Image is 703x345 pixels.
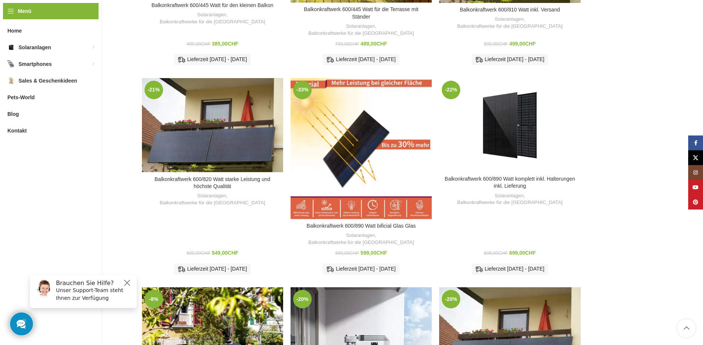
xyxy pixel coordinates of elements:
div: , [146,11,279,25]
span: Smartphones [19,57,52,71]
span: Menü [18,7,31,15]
span: CHF [349,251,359,256]
span: CHF [201,41,210,47]
span: -20% [293,290,312,308]
div: Lieferzeit [DATE] - [DATE] [323,264,399,275]
span: Pets-World [7,91,35,104]
bdi: 898,00 [484,251,508,256]
a: Balkonkraftwerk 600/810 Watt inkl. Versand [460,7,560,13]
span: CHF [201,251,210,256]
div: , [146,192,279,206]
span: CHF [498,251,508,256]
span: CHF [498,41,508,47]
div: , [294,23,428,37]
bdi: 489,00 [361,41,387,47]
img: Sales & Geschenkideen [7,77,15,84]
span: -21% [145,81,163,99]
a: Balkonkraftwerk 600/445 Watt für den kleinen Balkon [152,2,273,8]
div: Lieferzeit [DATE] - [DATE] [174,54,251,65]
a: X Social Link [688,150,703,165]
bdi: 385,00 [212,41,239,47]
a: Balkonkraftwerke für die [GEOGRAPHIC_DATA] [160,19,265,26]
a: Facebook Social Link [688,135,703,150]
span: Solaranlagen [19,41,51,54]
span: -20% [442,290,460,308]
div: , [443,192,577,206]
bdi: 699,00 [509,250,536,256]
a: Instagram Social Link [688,165,703,180]
a: Balkonkraftwerk 600/890 Watt komplett inkl. Halterungen inkl. Lieferung [439,78,580,172]
a: Solaranlagen [197,192,226,200]
a: Solaranlagen [197,11,226,19]
a: Balkonkraftwerke für die [GEOGRAPHIC_DATA] [308,239,414,246]
p: Unser Support-Team steht Ihnen zur Verfügung [32,17,108,33]
span: -33% [293,81,312,99]
a: Balkonkraftwerke für die [GEOGRAPHIC_DATA] [457,199,563,206]
a: Solaranlagen [495,192,524,200]
span: CHF [349,41,359,47]
a: YouTube Social Link [688,180,703,195]
button: Close [99,9,107,18]
div: , [294,232,428,246]
bdi: 599,00 [361,250,387,256]
a: Balkonkraftwerke für die [GEOGRAPHIC_DATA] [308,30,414,37]
bdi: 899,00 [335,251,359,256]
span: -8% [145,290,163,308]
span: CHF [377,41,387,47]
span: CHF [228,250,238,256]
span: CHF [377,250,387,256]
span: Blog [7,107,19,121]
a: Balkonkraftwerke für die [GEOGRAPHIC_DATA] [160,200,265,207]
bdi: 499,00 [186,41,210,47]
h6: Brauchen Sie Hilfe? [32,10,108,17]
span: CHF [228,41,238,47]
div: , [443,16,577,30]
a: Solaranlagen [346,23,375,30]
span: CHF [525,250,536,256]
bdi: 699,00 [186,251,210,256]
bdi: 599,00 [484,41,508,47]
a: Balkonkraftwerk 600/890 Watt bificial Glas Glas [291,78,432,219]
span: CHF [525,41,536,47]
div: Lieferzeit [DATE] - [DATE] [323,54,399,65]
a: Solaranlagen [346,232,375,239]
span: Sales & Geschenkideen [19,74,77,87]
div: Lieferzeit [DATE] - [DATE] [472,264,548,275]
a: Balkonkraftwerk 600/820 Watt starke Leistung und höchste Qualität [155,176,270,190]
div: Lieferzeit [DATE] - [DATE] [174,264,251,275]
a: Solaranlagen [495,16,524,23]
bdi: 799,00 [335,41,359,47]
img: Smartphones [7,60,15,68]
span: -22% [442,81,460,99]
a: Balkonkraftwerke für die [GEOGRAPHIC_DATA] [457,23,563,30]
a: Scroll to top button [677,319,696,338]
span: Home [7,24,22,37]
a: Pinterest Social Link [688,195,703,210]
bdi: 499,00 [509,41,536,47]
a: Balkonkraftwerk 600/445 Watt für die Terrasse mit Ständer [304,6,418,20]
a: Balkonkraftwerk 600/820 Watt starke Leistung und höchste Qualität [142,78,283,172]
img: Solaranlagen [7,44,15,51]
a: Balkonkraftwerk 600/890 Watt komplett inkl. Halterungen inkl. Lieferung [445,176,575,189]
a: Balkonkraftwerk 600/890 Watt bificial Glas Glas [306,223,415,229]
span: Kontakt [7,124,27,137]
bdi: 549,00 [212,250,239,256]
img: Customer service [10,10,29,29]
div: Lieferzeit [DATE] - [DATE] [472,54,548,65]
